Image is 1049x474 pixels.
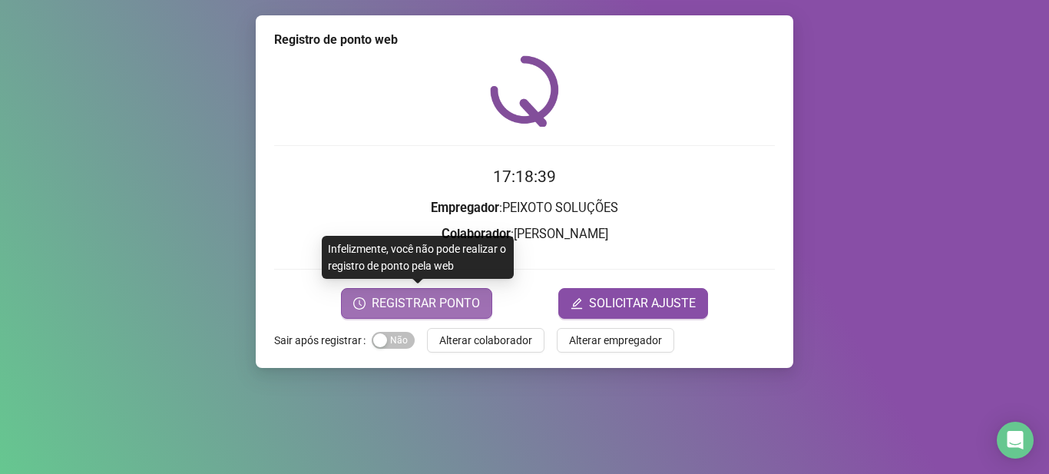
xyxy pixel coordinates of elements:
[571,297,583,310] span: edit
[442,227,511,241] strong: Colaborador
[569,332,662,349] span: Alterar empregador
[353,297,366,310] span: clock-circle
[997,422,1034,459] div: Open Intercom Messenger
[431,201,499,215] strong: Empregador
[493,167,556,186] time: 17:18:39
[274,31,775,49] div: Registro de ponto web
[322,236,514,279] div: Infelizmente, você não pode realizar o registro de ponto pela web
[427,328,544,353] button: Alterar colaborador
[341,288,492,319] button: REGISTRAR PONTO
[589,294,696,313] span: SOLICITAR AJUSTE
[439,332,532,349] span: Alterar colaborador
[274,224,775,244] h3: : [PERSON_NAME]
[490,55,559,127] img: QRPoint
[557,328,674,353] button: Alterar empregador
[274,198,775,218] h3: : PEIXOTO SOLUÇÕES
[274,328,372,353] label: Sair após registrar
[558,288,708,319] button: editSOLICITAR AJUSTE
[372,294,480,313] span: REGISTRAR PONTO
